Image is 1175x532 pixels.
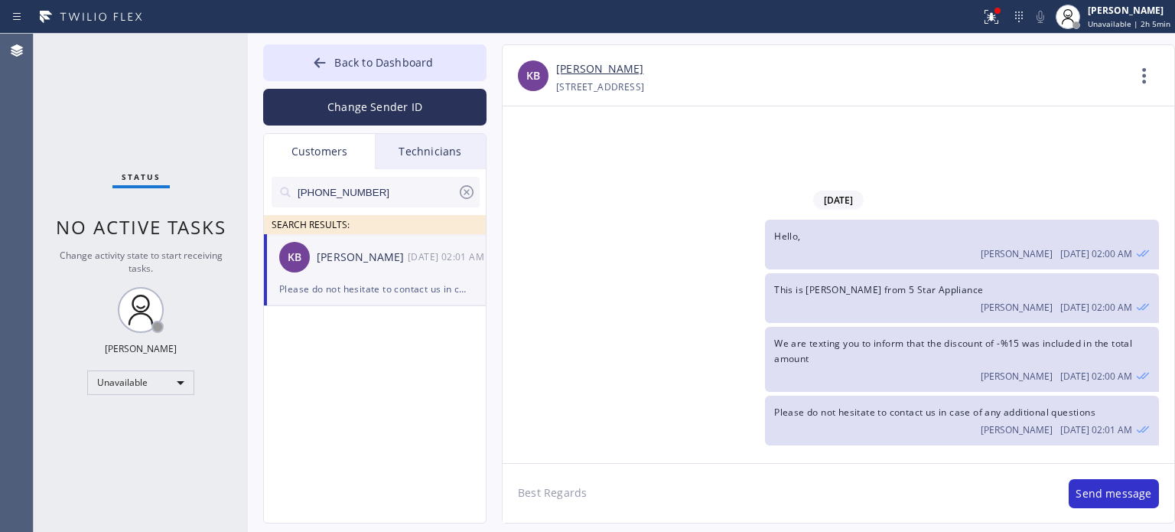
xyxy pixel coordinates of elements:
span: KB [288,249,301,266]
span: SEARCH RESULTS: [272,218,350,231]
div: Customers [264,134,375,169]
span: Status [122,171,161,182]
span: [DATE] 02:01 AM [1060,423,1132,436]
div: 09/30/2025 9:00 AM [765,273,1159,323]
textarea: Best Regards [503,464,1053,523]
div: Please do not hesitate to contact us in case of any additional questions [279,280,470,298]
div: 09/30/2025 9:01 AM [408,248,487,266]
div: Technicians [375,134,486,169]
span: [DATE] 02:00 AM [1060,301,1132,314]
div: [STREET_ADDRESS] [556,78,644,96]
span: Back to Dashboard [334,55,433,70]
div: 09/30/2025 9:00 AM [765,327,1159,391]
a: [PERSON_NAME] [556,60,643,78]
span: [DATE] [813,191,864,210]
span: We are texting you to inform that the discount of -%15 was included in the total amount [774,337,1132,364]
div: [PERSON_NAME] [105,342,177,355]
div: 09/30/2025 9:00 AM [765,220,1159,269]
span: [PERSON_NAME] [981,247,1053,260]
span: No active tasks [56,214,226,240]
button: Back to Dashboard [263,44,487,81]
span: [PERSON_NAME] [981,301,1053,314]
span: This is [PERSON_NAME] from 5 Star Appliance [774,283,983,296]
span: Please do not hesitate to contact us in case of any additional questions [774,406,1095,419]
div: [PERSON_NAME] [317,249,408,266]
input: Search [296,177,457,207]
span: KB [526,67,540,85]
span: [DATE] 02:00 AM [1060,247,1132,260]
span: Unavailable | 2h 5min [1088,18,1170,29]
span: [DATE] 02:00 AM [1060,370,1132,383]
div: [PERSON_NAME] [1088,4,1170,17]
button: Send message [1069,479,1159,508]
div: 09/30/2025 9:01 AM [765,396,1159,446]
div: Unavailable [87,370,194,395]
button: Mute [1030,6,1051,28]
span: [PERSON_NAME] [981,370,1053,383]
span: Change activity state to start receiving tasks. [60,249,223,275]
button: Change Sender ID [263,89,487,126]
span: Hello, [774,230,800,243]
span: [PERSON_NAME] [981,423,1053,436]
